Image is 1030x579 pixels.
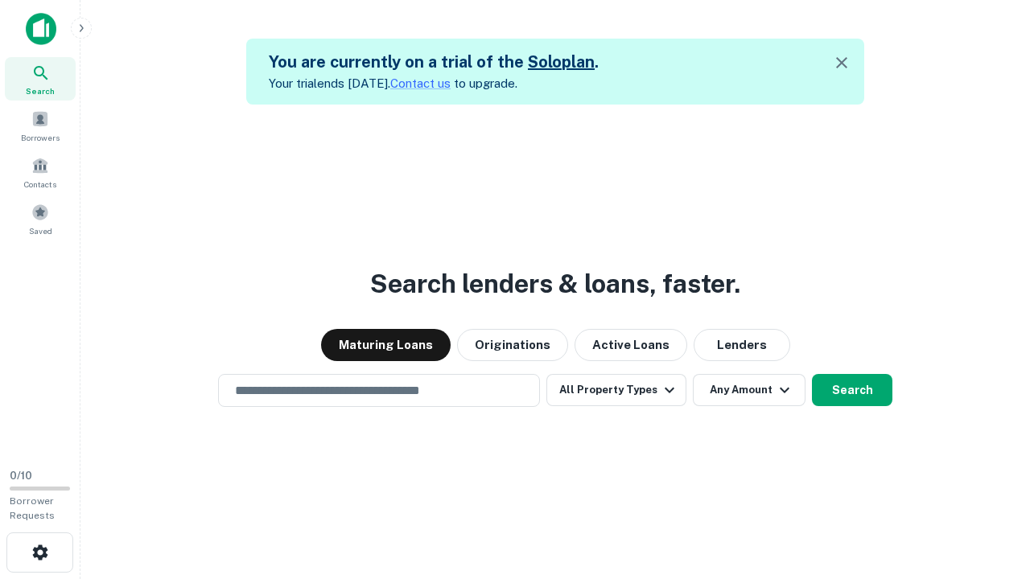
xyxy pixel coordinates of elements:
[370,265,740,303] h3: Search lenders & loans, faster.
[693,374,805,406] button: Any Amount
[528,52,595,72] a: Soloplan
[546,374,686,406] button: All Property Types
[5,150,76,194] a: Contacts
[29,224,52,237] span: Saved
[457,329,568,361] button: Originations
[694,329,790,361] button: Lenders
[21,131,60,144] span: Borrowers
[24,178,56,191] span: Contacts
[10,495,55,521] span: Borrower Requests
[321,329,451,361] button: Maturing Loans
[812,374,892,406] button: Search
[269,50,599,74] h5: You are currently on a trial of the .
[269,74,599,93] p: Your trial ends [DATE]. to upgrade.
[26,84,55,97] span: Search
[10,470,32,482] span: 0 / 10
[5,104,76,147] a: Borrowers
[5,197,76,240] a: Saved
[950,450,1030,528] iframe: Chat Widget
[575,329,687,361] button: Active Loans
[5,57,76,101] a: Search
[390,76,451,90] a: Contact us
[26,13,56,45] img: capitalize-icon.png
